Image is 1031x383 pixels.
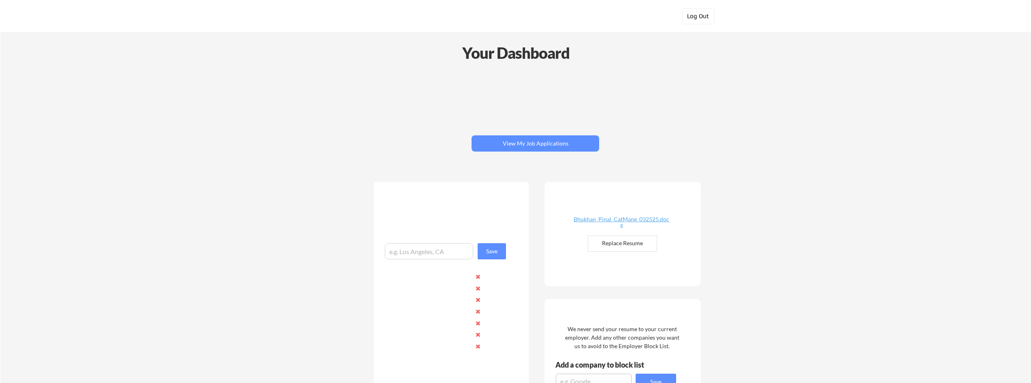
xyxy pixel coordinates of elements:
button: Log Out [682,8,714,24]
div: Bhukhan_Pinal_CatMang_032525.docx [573,216,670,228]
input: e.g. Los Angeles, CA [385,243,473,259]
button: View My Job Applications [472,135,599,152]
a: Bhukhan_Pinal_CatMang_032525.docx [573,216,670,229]
button: Save [478,243,506,259]
div: Add a company to block list [555,361,657,368]
div: We never send your resume to your current employer. Add any other companies you want us to avoid ... [564,325,680,350]
div: Your Dashboard [1,41,1031,64]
